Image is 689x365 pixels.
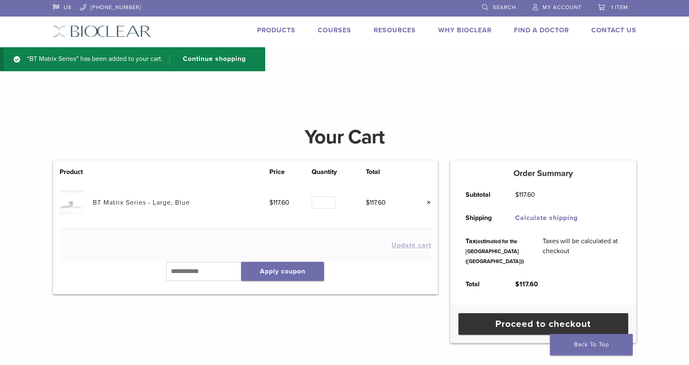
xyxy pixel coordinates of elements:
[456,230,533,273] th: Tax
[53,25,151,37] img: Bioclear
[515,280,519,288] span: $
[257,26,295,34] a: Products
[456,206,506,230] th: Shipping
[60,167,93,177] th: Product
[420,197,431,208] a: Remove this item
[318,26,351,34] a: Courses
[366,198,370,207] span: $
[366,167,408,177] th: Total
[493,4,516,11] span: Search
[47,127,643,147] h1: Your Cart
[312,167,365,177] th: Quantity
[269,198,273,207] span: $
[591,26,636,34] a: Contact Us
[550,334,633,355] a: Back To Top
[466,238,524,265] small: (estimated for the [GEOGRAPHIC_DATA] ([GEOGRAPHIC_DATA]))
[450,169,636,179] h5: Order Summary
[269,198,289,207] bdi: 117.60
[515,214,578,222] a: Calculate shipping
[169,54,252,65] a: Continue shopping
[374,26,416,34] a: Resources
[459,313,628,335] a: Proceed to checkout
[456,183,506,206] th: Subtotal
[514,26,569,34] a: Find A Doctor
[438,26,492,34] a: Why Bioclear
[456,273,506,296] th: Total
[93,198,190,207] a: BT Matrix Series - Large, Blue
[543,4,581,11] span: My Account
[515,280,538,288] bdi: 117.60
[391,242,431,249] button: Update cart
[269,167,312,177] th: Price
[366,198,386,207] bdi: 117.60
[60,190,84,215] img: BT Matrix Series - Large, Blue
[611,4,628,11] span: 1 item
[533,230,630,273] td: Taxes will be calculated at checkout
[515,191,535,199] bdi: 117.60
[515,191,519,199] span: $
[241,262,324,281] button: Apply coupon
